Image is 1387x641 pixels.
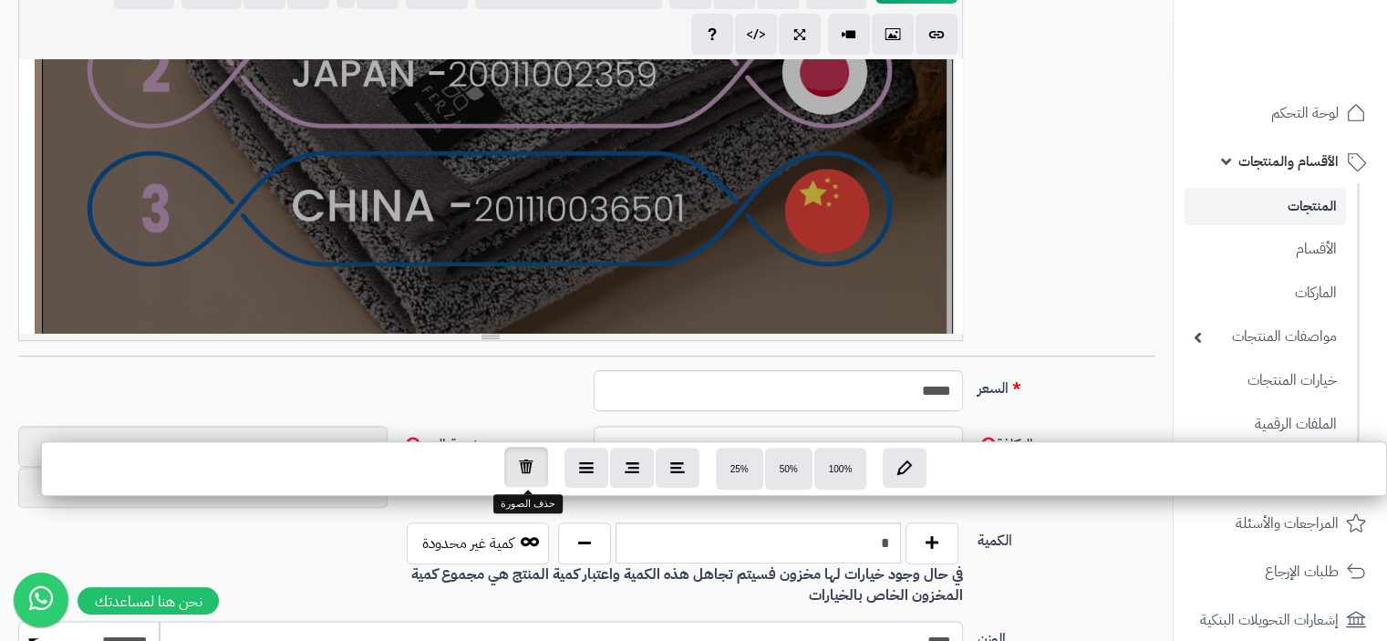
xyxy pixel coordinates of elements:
span: 100% [829,464,853,474]
span: إشعارات التحويلات البنكية [1200,607,1339,633]
span: 25% [730,464,749,474]
a: الماركات [1185,274,1346,313]
a: الملفات الرقمية [1185,405,1346,444]
span: المراجعات والأسئلة [1236,511,1339,536]
a: طلبات الإرجاع [1185,550,1376,594]
button: 50% [765,448,813,490]
a: لوحة التحكم [1185,91,1376,135]
div: حذف الصورة [493,494,563,514]
b: في حال وجود خيارات لها مخزون فسيتم تجاهل هذه الكمية واعتبار كمية المنتج هي مجموع كمية المخزون الخ... [411,563,963,606]
button: 25% [716,448,763,490]
label: السعر [970,370,1162,399]
a: الأقسام [1185,230,1346,269]
a: المنتجات [1185,188,1346,225]
a: خيارات المنتجات [1185,361,1346,400]
span: لوحة التحكم [1271,100,1339,126]
a: المراجعات والأسئلة [1185,501,1376,545]
span: طلبات الإرجاع [1265,559,1339,584]
span: 50% [780,464,798,474]
span: نسبة الربح [402,434,477,456]
img: logo-2.png [1263,46,1370,84]
span: الأقسام والمنتجات [1238,149,1339,174]
a: مواصفات المنتجات [1185,317,1346,357]
span: سعر التكلفة [978,434,1060,456]
button: 100% [814,448,867,490]
label: الكمية [970,522,1162,552]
